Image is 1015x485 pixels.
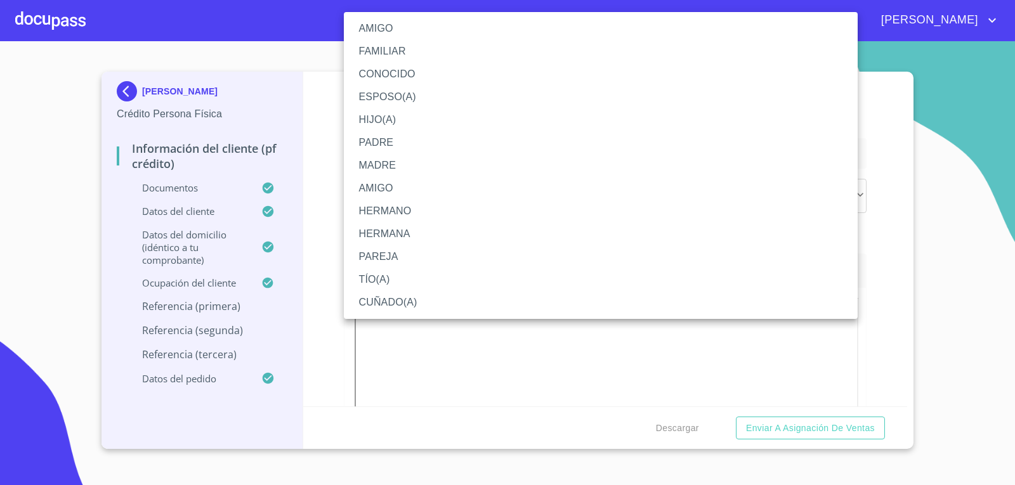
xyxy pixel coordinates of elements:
li: PADRE [344,131,858,154]
li: AMIGO [344,17,858,40]
li: ESPOSO(A) [344,86,858,108]
li: HERMANO [344,200,858,223]
li: PAREJA [344,245,858,268]
li: TÍO(A) [344,268,858,291]
li: CUÑADO(A) [344,291,858,314]
li: CONOCIDO [344,63,858,86]
li: FAMILIAR [344,40,858,63]
li: MADRE [344,154,858,177]
li: AMIGO [344,177,858,200]
li: HERMANA [344,223,858,245]
li: HIJO(A) [344,108,858,131]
